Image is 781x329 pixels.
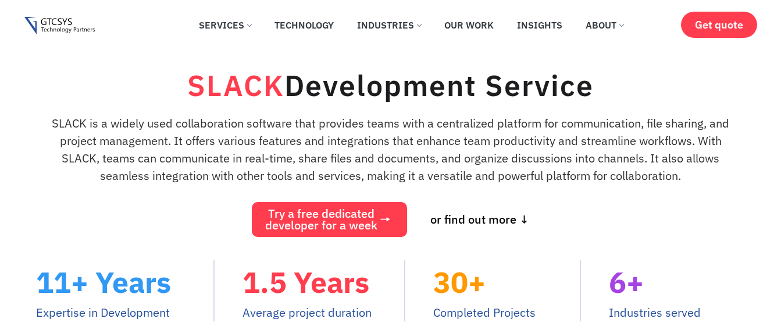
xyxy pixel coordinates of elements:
span: Get quote [695,19,743,31]
div: SLACK is a widely used collaboration software that provides teams with a centralized platform for... [42,115,740,190]
span: Try a free dedicated developer for a week [265,208,377,231]
a: About [577,12,632,38]
span: 11+ Years [36,263,171,301]
span: SLACK [187,66,284,104]
a: Industries [348,12,430,38]
a: or find out more ↓ [419,202,541,237]
p: Completed Projects [433,304,580,321]
a: Insights [508,12,571,38]
a: Get quote [681,12,757,38]
span: or find out more ↓ [430,214,529,225]
img: SLACK Development Service Gtcsys logo [24,17,95,35]
span: 30+ [433,263,486,301]
a: Technology [266,12,343,38]
a: Our Work [436,12,502,38]
p: Expertise in Development [36,304,214,321]
a: Services [190,12,260,38]
p: Industries served [609,304,757,321]
a: Try a free dedicateddeveloper for a week [252,202,407,237]
span: 6+ [609,263,644,301]
p: Average project duration [242,304,404,321]
span: 1.5 Years [242,263,369,301]
h1: Development Service [187,68,594,103]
